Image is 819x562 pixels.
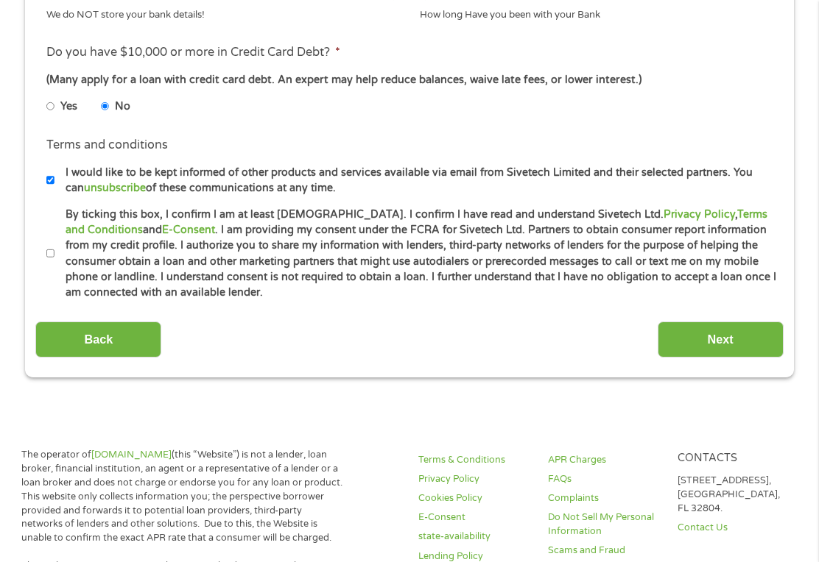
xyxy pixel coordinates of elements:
[84,182,146,194] a: unsubscribe
[418,453,530,467] a: Terms & Conditions
[548,511,659,538] a: Do Not Sell My Personal Information
[60,99,77,115] label: Yes
[678,474,789,516] p: [STREET_ADDRESS], [GEOGRAPHIC_DATA], FL 32804.
[418,511,530,524] a: E-Consent
[91,449,172,460] a: [DOMAIN_NAME]
[115,99,130,115] label: No
[418,472,530,486] a: Privacy Policy
[46,72,773,88] div: (Many apply for a loan with credit card debt. An expert may help reduce balances, waive late fees...
[664,208,735,221] a: Privacy Policy
[21,448,343,545] p: The operator of (this “Website”) is not a lender, loan broker, financial institution, an agent or...
[420,3,773,23] div: How long Have you been with your Bank
[55,207,777,301] label: By ticking this box, I confirm I am at least [DEMOGRAPHIC_DATA]. I confirm I have read and unders...
[548,544,659,558] a: Scams and Fraud
[548,491,659,505] a: Complaints
[678,521,789,535] a: Contact Us
[548,453,659,467] a: APR Charges
[162,224,215,236] a: E-Consent
[418,530,530,544] a: state-availability
[658,321,784,358] input: Next
[46,3,399,23] div: We do NOT store your bank details!
[35,321,161,358] input: Back
[678,452,789,466] h4: Contacts
[418,491,530,505] a: Cookies Policy
[548,472,659,486] a: FAQs
[46,138,168,153] label: Terms and conditions
[55,165,777,196] label: I would like to be kept informed of other products and services available via email from Sivetech...
[46,45,340,60] label: Do you have $10,000 or more in Credit Card Debt?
